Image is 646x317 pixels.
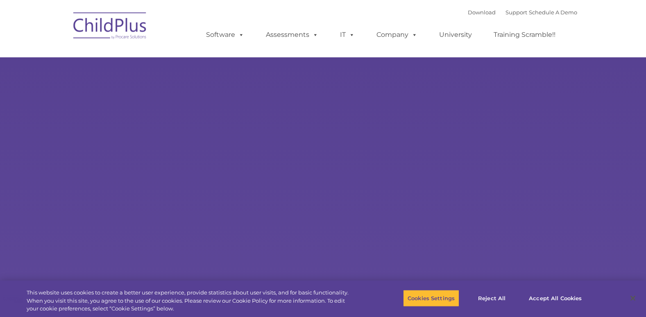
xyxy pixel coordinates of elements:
[485,27,564,43] a: Training Scramble!!
[69,7,151,48] img: ChildPlus by Procare Solutions
[198,27,252,43] a: Software
[431,27,480,43] a: University
[524,290,586,307] button: Accept All Cookies
[505,9,527,16] a: Support
[258,27,326,43] a: Assessments
[468,9,577,16] font: |
[27,289,355,313] div: This website uses cookies to create a better user experience, provide statistics about user visit...
[529,9,577,16] a: Schedule A Demo
[624,289,642,307] button: Close
[403,290,459,307] button: Cookies Settings
[332,27,363,43] a: IT
[468,9,496,16] a: Download
[368,27,426,43] a: Company
[466,290,517,307] button: Reject All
